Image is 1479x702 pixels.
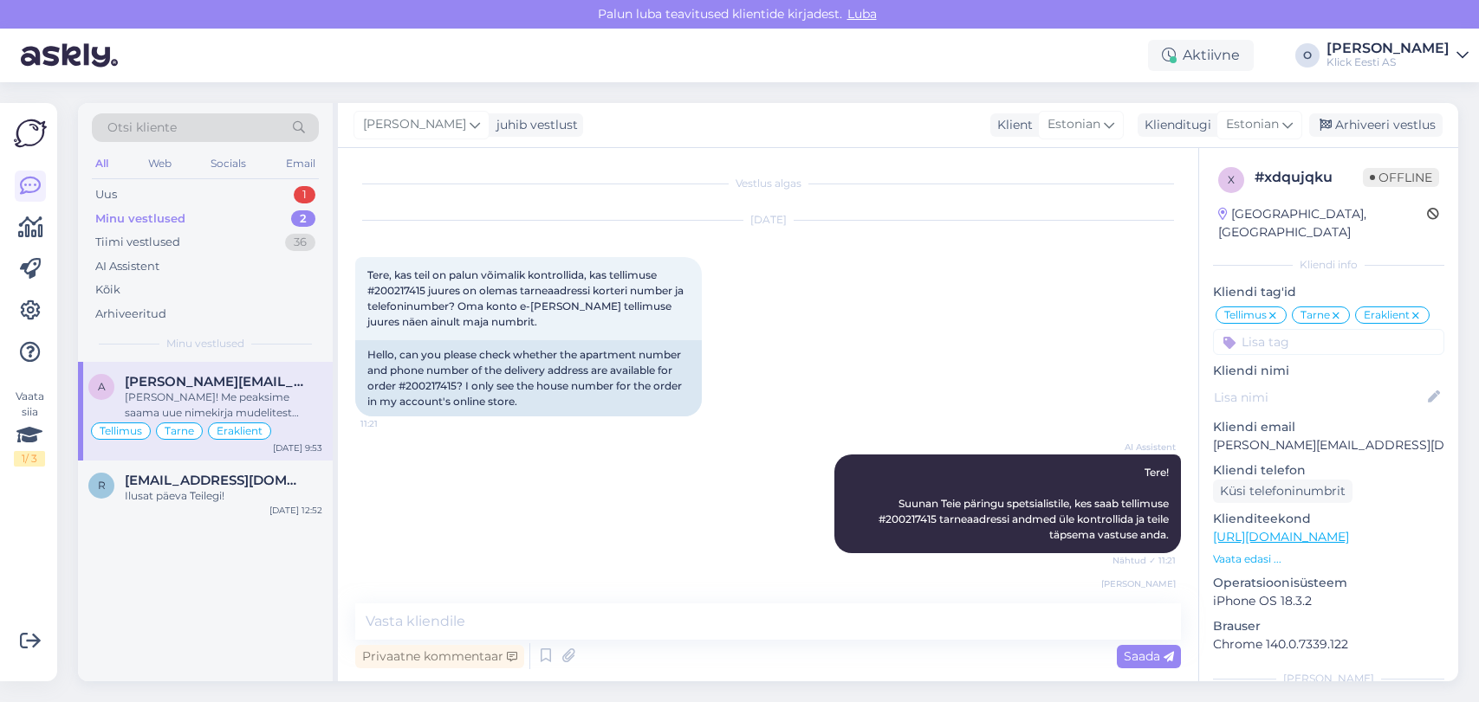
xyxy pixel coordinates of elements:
[1213,671,1444,686] div: [PERSON_NAME]
[1111,441,1176,454] span: AI Assistent
[1226,115,1279,134] span: Estonian
[1213,362,1444,380] p: Kliendi nimi
[842,6,882,22] span: Luba
[291,210,315,228] div: 2
[125,488,322,504] div: Ilusat päeva Teilegi!
[282,152,319,175] div: Email
[1309,113,1443,137] div: Arhiveeri vestlus
[1213,283,1444,301] p: Kliendi tag'id
[1255,167,1363,188] div: # xdqujqku
[1213,418,1444,436] p: Kliendi email
[1138,116,1211,134] div: Klienditugi
[14,389,45,467] div: Vaata siia
[95,281,120,299] div: Kõik
[1301,310,1330,320] span: Tarne
[1124,648,1174,664] span: Saada
[1214,388,1424,407] input: Lisa nimi
[1224,310,1267,320] span: Tellimus
[1213,461,1444,480] p: Kliendi telefon
[95,306,166,323] div: Arhiveeritud
[145,152,175,175] div: Web
[1213,574,1444,592] p: Operatsioonisüsteem
[355,645,524,668] div: Privaatne kommentaar
[95,234,180,251] div: Tiimi vestlused
[207,152,250,175] div: Socials
[360,417,425,430] span: 11:21
[95,210,185,228] div: Minu vestlused
[125,473,305,488] span: renku007@hotmail.com
[285,234,315,251] div: 36
[1327,42,1469,69] a: [PERSON_NAME]Klick Eesti AS
[1295,43,1320,68] div: O
[1111,554,1176,567] span: Nähtud ✓ 11:21
[100,426,142,436] span: Tellimus
[95,186,117,203] div: Uus
[490,116,578,134] div: juhib vestlust
[14,451,45,467] div: 1 / 3
[1213,436,1444,454] p: [PERSON_NAME][EMAIL_ADDRESS][DOMAIN_NAME]
[367,268,686,328] span: Tere, kas teil on palun võimalik kontrollida, kas tellimuse #200217415 juures on olemas tarneaadr...
[355,176,1181,191] div: Vestlus algas
[14,117,47,150] img: Askly Logo
[92,152,112,175] div: All
[1213,551,1444,567] p: Vaata edasi ...
[166,336,244,351] span: Minu vestlused
[1228,173,1235,186] span: x
[95,258,159,275] div: AI Assistent
[1327,42,1450,55] div: [PERSON_NAME]
[294,186,315,203] div: 1
[217,426,263,436] span: Eraklient
[98,380,106,393] span: a
[1213,635,1444,654] p: Chrome 140.0.7339.122
[1364,310,1410,320] span: Eraklient
[125,390,322,421] div: [PERSON_NAME]! Me peaksime saama uue nimekirja mudelitest homme või hiljemalt ülehomme (30/31). O...
[1101,577,1176,590] span: [PERSON_NAME]
[269,504,322,517] div: [DATE] 12:52
[1327,55,1450,69] div: Klick Eesti AS
[363,115,466,134] span: [PERSON_NAME]
[355,212,1181,228] div: [DATE]
[1213,529,1349,544] a: [URL][DOMAIN_NAME]
[1148,40,1254,71] div: Aktiivne
[1048,115,1100,134] span: Estonian
[1213,257,1444,273] div: Kliendi info
[1363,168,1439,187] span: Offline
[1213,329,1444,355] input: Lisa tag
[98,479,106,492] span: r
[1213,510,1444,528] p: Klienditeekond
[879,466,1171,541] span: Tere! Suunan Teie päringu spetsialistile, kes saab tellimuse #200217415 tarneaadressi andmed üle ...
[165,426,194,436] span: Tarne
[273,441,322,454] div: [DATE] 9:53
[990,116,1033,134] div: Klient
[107,119,177,137] span: Otsi kliente
[1218,205,1427,242] div: [GEOGRAPHIC_DATA], [GEOGRAPHIC_DATA]
[1213,617,1444,635] p: Brauser
[1213,592,1444,610] p: iPhone OS 18.3.2
[125,374,305,390] span: annemari.pius@gmail.com
[355,340,702,416] div: Hello, can you please check whether the apartment number and phone number of the delivery address...
[1213,480,1353,503] div: Küsi telefoninumbrit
